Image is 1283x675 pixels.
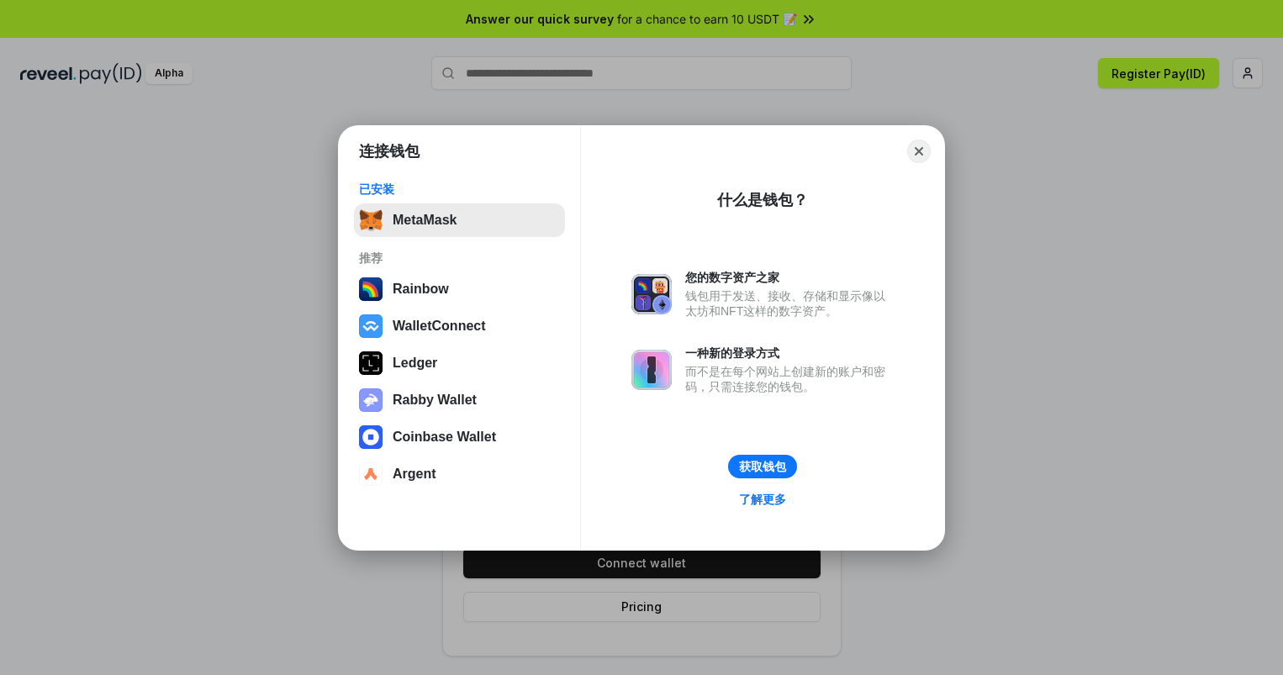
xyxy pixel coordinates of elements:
div: MetaMask [393,213,457,228]
button: Argent [354,457,565,491]
div: Argent [393,467,436,482]
img: svg+xml,%3Csvg%20xmlns%3D%22http%3A%2F%2Fwww.w3.org%2F2000%2Fsvg%22%20width%3D%2228%22%20height%3... [359,351,383,375]
div: Ledger [393,356,437,371]
img: svg+xml,%3Csvg%20xmlns%3D%22http%3A%2F%2Fwww.w3.org%2F2000%2Fsvg%22%20fill%3D%22none%22%20viewBox... [359,388,383,412]
h1: 连接钱包 [359,141,420,161]
img: svg+xml,%3Csvg%20width%3D%2228%22%20height%3D%2228%22%20viewBox%3D%220%200%2028%2028%22%20fill%3D... [359,314,383,338]
img: svg+xml,%3Csvg%20width%3D%22120%22%20height%3D%22120%22%20viewBox%3D%220%200%20120%20120%22%20fil... [359,277,383,301]
div: 钱包用于发送、接收、存储和显示像以太坊和NFT这样的数字资产。 [685,288,894,319]
div: 您的数字资产之家 [685,270,894,285]
div: 什么是钱包？ [717,190,808,210]
div: Coinbase Wallet [393,430,496,445]
button: WalletConnect [354,309,565,343]
div: 而不是在每个网站上创建新的账户和密码，只需连接您的钱包。 [685,364,894,394]
img: svg+xml,%3Csvg%20width%3D%2228%22%20height%3D%2228%22%20viewBox%3D%220%200%2028%2028%22%20fill%3D... [359,462,383,486]
div: Rainbow [393,282,449,297]
img: svg+xml,%3Csvg%20fill%3D%22none%22%20height%3D%2233%22%20viewBox%3D%220%200%2035%2033%22%20width%... [359,208,383,232]
button: 获取钱包 [728,455,797,478]
button: Coinbase Wallet [354,420,565,454]
img: svg+xml,%3Csvg%20xmlns%3D%22http%3A%2F%2Fwww.w3.org%2F2000%2Fsvg%22%20fill%3D%22none%22%20viewBox... [631,274,672,314]
button: Close [907,140,931,163]
div: 推荐 [359,250,560,266]
button: Rabby Wallet [354,383,565,417]
img: svg+xml,%3Csvg%20width%3D%2228%22%20height%3D%2228%22%20viewBox%3D%220%200%2028%2028%22%20fill%3D... [359,425,383,449]
div: 获取钱包 [739,459,786,474]
button: MetaMask [354,203,565,237]
a: 了解更多 [729,488,796,510]
button: Ledger [354,346,565,380]
button: Rainbow [354,272,565,306]
div: WalletConnect [393,319,486,334]
div: 一种新的登录方式 [685,345,894,361]
div: 了解更多 [739,492,786,507]
div: 已安装 [359,182,560,197]
div: Rabby Wallet [393,393,477,408]
img: svg+xml,%3Csvg%20xmlns%3D%22http%3A%2F%2Fwww.w3.org%2F2000%2Fsvg%22%20fill%3D%22none%22%20viewBox... [631,350,672,390]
